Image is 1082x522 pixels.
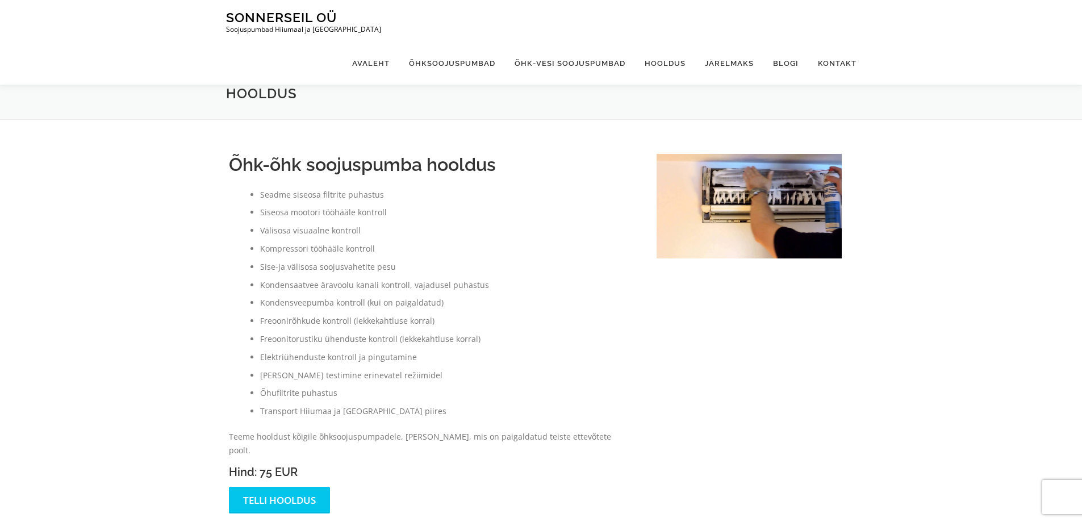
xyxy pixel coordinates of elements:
[260,404,634,418] li: Transport Hiiumaa ja [GEOGRAPHIC_DATA] piires
[695,42,763,85] a: Järelmaks
[260,350,634,364] li: Elektriühenduste kontroll ja pingutamine
[260,278,634,292] li: Kondensaatvee äravoolu kanali kontroll, vajadusel puhastus
[808,42,857,85] a: Kontakt
[260,296,634,310] li: Kondensveepumba kontroll (kui on paigaldatud)
[229,154,634,176] h2: Õhk-õhk soojuspumba hooldus
[260,242,634,256] li: Kompressori tööhääle kontroll
[226,85,857,102] h1: Hooldus
[505,42,635,85] a: Õhk-vesi soojuspumbad
[635,42,695,85] a: Hooldus
[229,430,634,457] p: Teeme hooldust kõigile õhksoojuspumpadele, [PERSON_NAME], mis on paigaldatud teiste ettevõtete po...
[260,314,634,328] li: Freoonirõhkude kontroll (lekkekahtluse korral)
[657,154,842,258] img: õhksoojuspumba hooldus
[260,206,634,219] li: Siseosa mootori tööhääle kontroll
[763,42,808,85] a: Blogi
[260,224,634,237] li: Välisosa visuaalne kontroll
[399,42,505,85] a: Õhksoojuspumbad
[260,386,634,400] li: Õhufiltrite puhastus
[260,188,634,202] li: Seadme siseosa filtrite puhastus
[342,42,399,85] a: Avaleht
[226,26,381,34] p: Soojuspumbad Hiiumaal ja [GEOGRAPHIC_DATA]
[260,332,634,346] li: Freoonitorustiku ühenduste kontroll (lekkekahtluse korral)
[229,487,330,513] a: Telli hooldus
[229,466,634,478] h3: Hind: 75 EUR
[226,10,337,25] a: Sonnerseil OÜ
[260,369,634,382] li: [PERSON_NAME] testimine erinevatel režiimidel
[260,260,634,274] li: Sise-ja välisosa soojusvahetite pesu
